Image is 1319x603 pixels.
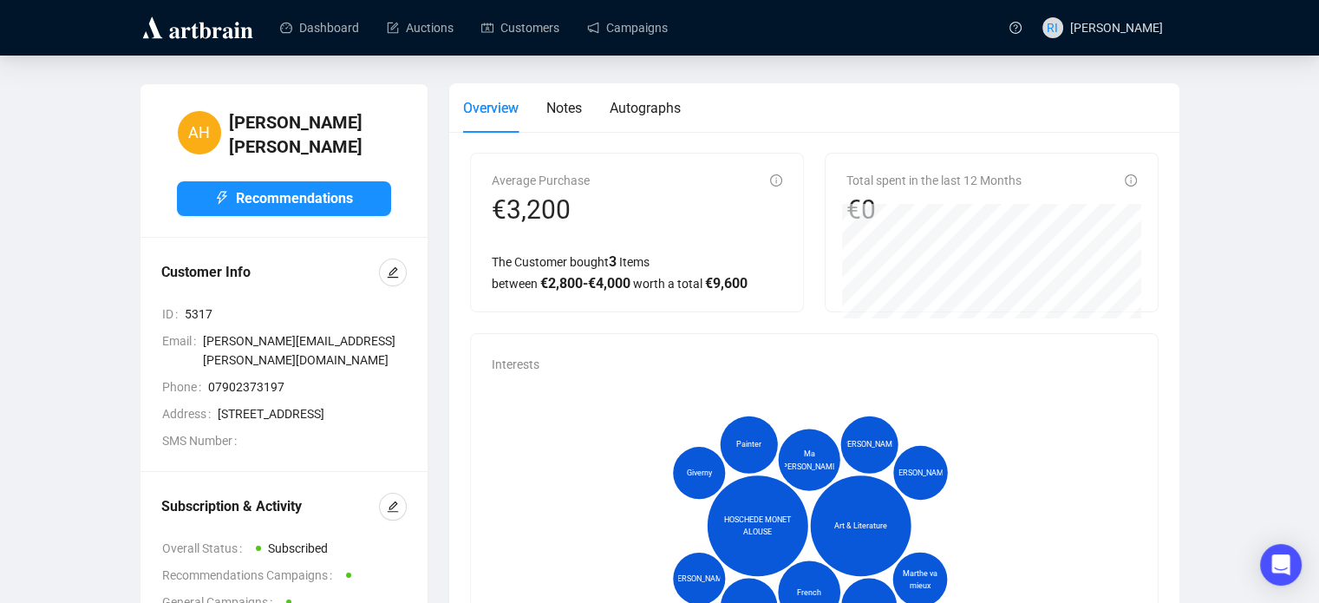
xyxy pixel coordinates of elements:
span: info-circle [770,174,782,187]
span: [STREET_ADDRESS] [218,404,407,423]
img: logo [140,14,256,42]
span: Interests [492,357,539,371]
span: info-circle [1125,174,1137,187]
span: [PERSON_NAME] [840,439,898,451]
span: Marthe va mieux [898,567,941,592]
span: Average Purchase [492,174,590,187]
span: Address [162,404,218,423]
span: ID [162,305,185,324]
span: € 2,800 - € 4,000 [540,275,630,292]
button: Recommendations [177,181,391,216]
span: SMS Number [162,431,244,450]
span: Giverny [686,467,711,479]
span: Overall Status [162,539,249,558]
span: Recommendations [236,187,353,209]
span: Phone [162,377,208,397]
div: €3,200 [492,193,590,226]
span: Ma [PERSON_NAME] [780,448,838,472]
div: €0 [846,193,1022,226]
span: edit [387,266,399,279]
span: Notes [546,100,582,116]
span: AH [188,121,210,145]
span: 5317 [185,305,407,324]
div: The Customer bought Items between worth a total [492,251,782,294]
span: Overview [463,100,519,116]
span: HOSCHEDE MONET ALOUSE [717,514,798,538]
span: Total spent in the last 12 Months [846,174,1022,187]
a: Campaigns [587,5,668,50]
h4: [PERSON_NAME] [PERSON_NAME] [229,110,391,159]
span: thunderbolt [215,191,229,205]
span: [PERSON_NAME] [1070,21,1163,35]
span: Recommendations Campaigns [162,566,339,585]
span: Art & Literature [834,520,887,532]
span: [PERSON_NAME] [669,573,728,585]
div: Open Intercom Messenger [1260,544,1302,586]
span: edit [387,501,399,513]
a: Customers [481,5,559,50]
span: Painter [736,439,761,451]
a: Dashboard [280,5,359,50]
span: [PERSON_NAME] [891,467,949,479]
span: French [797,586,821,598]
div: Subscription & Activity [161,496,379,517]
span: RI [1047,18,1058,37]
span: € 9,600 [705,275,748,292]
div: Customer Info [161,262,379,283]
span: Subscribed [268,541,328,555]
span: question-circle [1009,22,1022,34]
span: Autographs [610,100,681,116]
a: Auctions [387,5,454,50]
span: Email [162,331,203,370]
span: 07902373197 [208,377,407,397]
span: [PERSON_NAME][EMAIL_ADDRESS][PERSON_NAME][DOMAIN_NAME] [203,331,407,370]
span: 3 [609,253,617,270]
